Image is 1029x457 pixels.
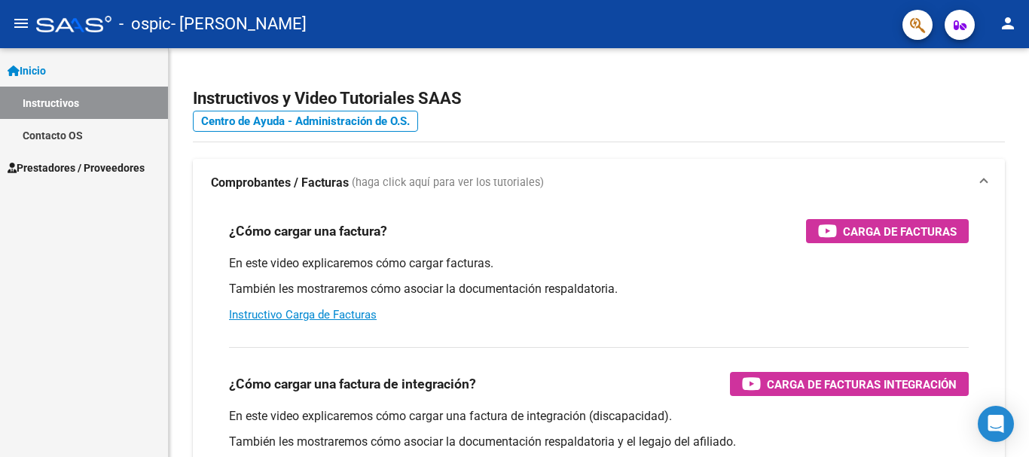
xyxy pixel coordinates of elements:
mat-expansion-panel-header: Comprobantes / Facturas (haga click aquí para ver los tutoriales) [193,159,1005,207]
p: En este video explicaremos cómo cargar facturas. [229,255,969,272]
strong: Comprobantes / Facturas [211,175,349,191]
span: Carga de Facturas Integración [767,375,957,394]
span: - ospic [119,8,171,41]
span: Inicio [8,62,46,79]
mat-icon: menu [12,14,30,32]
button: Carga de Facturas Integración [730,372,969,396]
h3: ¿Cómo cargar una factura? [229,221,387,242]
p: También les mostraremos cómo asociar la documentación respaldatoria y el legajo del afiliado. [229,434,969,450]
span: Prestadores / Proveedores [8,160,145,176]
mat-icon: person [999,14,1017,32]
a: Instructivo Carga de Facturas [229,308,377,321]
span: (haga click aquí para ver los tutoriales) [352,175,544,191]
span: Carga de Facturas [843,222,957,241]
h2: Instructivos y Video Tutoriales SAAS [193,84,1005,113]
p: En este video explicaremos cómo cargar una factura de integración (discapacidad). [229,408,969,425]
a: Centro de Ayuda - Administración de O.S. [193,111,418,132]
button: Carga de Facturas [806,219,969,243]
div: Open Intercom Messenger [978,406,1014,442]
h3: ¿Cómo cargar una factura de integración? [229,373,476,395]
span: - [PERSON_NAME] [171,8,307,41]
p: También les mostraremos cómo asociar la documentación respaldatoria. [229,281,969,297]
